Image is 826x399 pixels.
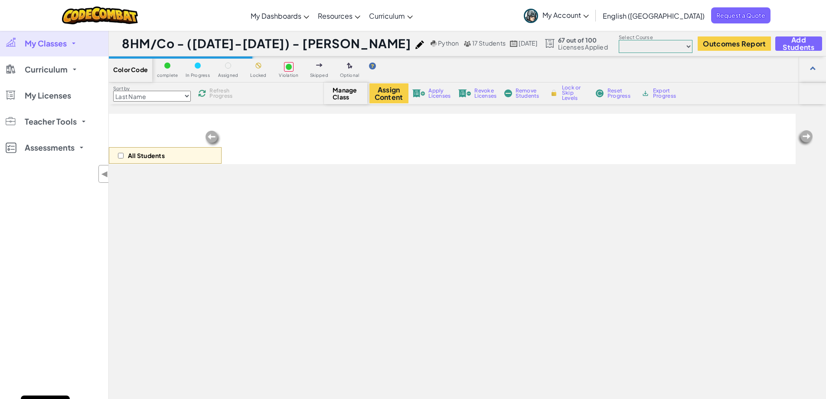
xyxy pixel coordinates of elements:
img: MultipleUsers.png [464,40,471,47]
button: Outcomes Report [698,36,771,51]
h1: 8HM/Co - ([DATE]-[DATE]) - [PERSON_NAME] [122,35,411,52]
img: CodeCombat logo [62,7,138,24]
img: IconReset.svg [595,89,604,97]
span: Locked [250,73,266,78]
span: In Progress [186,73,210,78]
span: Revoke Licenses [474,88,496,99]
span: My Dashboards [251,11,301,20]
span: Lock or Skip Levels [562,85,588,101]
a: Resources [313,4,365,27]
a: Curriculum [365,4,417,27]
label: Sort by [113,85,191,92]
span: complete [157,73,178,78]
a: Request a Quote [711,7,770,23]
span: Optional [340,73,359,78]
img: IconHint.svg [369,63,376,69]
label: Select Course [619,34,692,41]
span: Curriculum [25,66,68,73]
img: IconLock.svg [549,89,558,97]
span: Refresh Progress [209,88,236,99]
img: IconArchive.svg [641,89,650,97]
img: IconLicenseRevoke.svg [458,89,471,97]
span: 17 Students [472,39,506,47]
span: My Account [542,10,589,20]
span: Remove Students [516,88,542,99]
span: Resources [318,11,353,20]
a: English ([GEOGRAPHIC_DATA]) [598,4,709,27]
span: Curriculum [369,11,405,20]
span: Licenses Applied [558,43,608,50]
span: Export Progress [653,88,679,99]
span: ◀ [101,168,108,180]
span: Add Students [783,36,814,51]
span: Skipped [310,73,328,78]
span: 67 out of 100 [558,36,608,43]
img: Arrow_Left_Inactive.png [204,130,222,147]
span: Teacher Tools [25,118,77,125]
span: Assigned [218,73,238,78]
img: avatar [524,9,538,23]
span: Assessments [25,144,75,152]
img: IconRemoveStudents.svg [504,89,512,97]
span: Apply Licenses [428,88,451,99]
p: All Students [128,152,165,159]
a: My Dashboards [246,4,313,27]
img: python.png [431,40,437,47]
img: iconPencil.svg [415,40,424,49]
span: English ([GEOGRAPHIC_DATA]) [603,11,705,20]
img: IconReload.svg [198,89,206,97]
span: [DATE] [519,39,537,47]
span: Reset Progress [607,88,633,99]
button: Assign Content [369,83,408,103]
img: IconLicenseApply.svg [412,89,425,97]
img: IconSkippedLevel.svg [316,63,323,67]
img: IconOptionalLevel.svg [347,63,353,69]
a: My Account [519,2,593,29]
span: Python [438,39,459,47]
span: My Licenses [25,92,71,99]
span: My Classes [25,40,67,47]
button: Add Students [775,36,822,51]
span: Manage Class [333,86,358,100]
img: Arrow_Left_Inactive.png [797,129,814,147]
span: Violation [279,73,298,78]
img: calendar.svg [510,40,518,47]
span: Color Code [113,66,148,73]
